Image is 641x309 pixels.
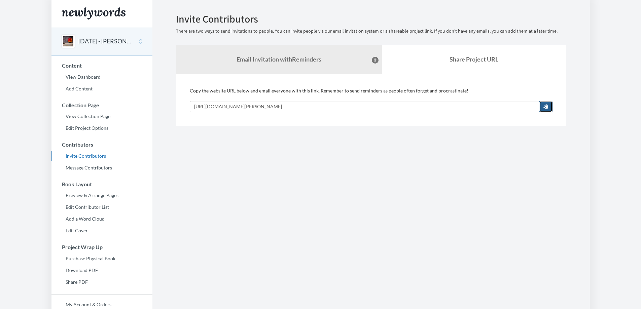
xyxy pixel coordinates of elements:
[13,5,38,11] span: Support
[62,7,126,20] img: Newlywords logo
[51,123,152,133] a: Edit Project Options
[51,265,152,275] a: Download PDF
[51,151,152,161] a: Invite Contributors
[176,13,566,25] h2: Invite Contributors
[237,55,321,63] strong: Email Invitation with Reminders
[51,111,152,121] a: View Collection Page
[52,102,152,108] h3: Collection Page
[450,55,498,63] b: Share Project URL
[176,28,566,35] p: There are two ways to send invitations to people. You can invite people via our email invitation ...
[51,214,152,224] a: Add a Word Cloud
[51,202,152,212] a: Edit Contributor List
[51,277,152,287] a: Share PDF
[52,63,152,69] h3: Content
[51,72,152,82] a: View Dashboard
[52,181,152,187] h3: Book Layout
[52,244,152,250] h3: Project Wrap Up
[51,84,152,94] a: Add Content
[52,142,152,148] h3: Contributors
[190,87,553,112] div: Copy the website URL below and email everyone with this link. Remember to send reminders as peopl...
[51,254,152,264] a: Purchase Physical Book
[51,163,152,173] a: Message Contributors
[78,37,133,46] button: [DATE] - [PERSON_NAME]
[51,190,152,200] a: Preview & Arrange Pages
[51,226,152,236] a: Edit Cover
